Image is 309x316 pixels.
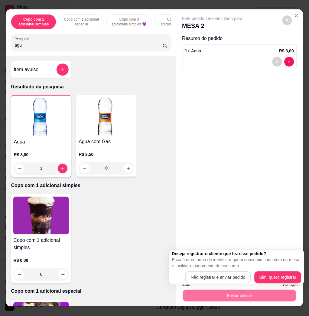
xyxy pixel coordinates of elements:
[123,163,133,173] button: increase-product-quantity
[182,35,297,42] p: Resumo do pedido
[13,237,69,252] h4: Copo com 1 adicional simples
[183,290,296,301] button: Enviar pedido
[79,138,134,145] h4: Agua com Gas
[191,48,201,53] span: Agua
[181,282,191,287] strong: Total
[159,17,194,27] p: Copo com 2 adicionais simples e 1 especial💜
[185,47,201,54] p: 1 x
[11,288,171,295] p: Copo com 1 adicional especial
[14,66,38,73] h4: Item avulso
[14,152,69,158] p: R$ 3,00
[79,151,134,157] p: R$ 3,50
[11,83,171,91] p: Resultado da pesquisa
[172,251,301,257] h2: Deseja registrar o cliente que fez esse pedido?
[14,98,69,136] img: product-image
[279,48,294,54] p: R$ 3,00
[185,272,251,284] button: Não registrar e enviar pedido
[182,15,243,21] p: Este pedido será vinculado para
[80,163,89,173] button: decrease-product-quantity
[172,257,301,269] p: Essa é uma forma de identificar quem consumiu cada item na mesa e facilitar o pagamento do consumo.
[64,17,99,27] p: Copo com 1 adicional especial
[57,64,69,76] button: add-separate-item
[182,21,243,30] p: MESA 2
[15,164,24,173] button: decrease-product-quantity
[79,98,134,136] img: product-image
[255,272,301,284] button: Sim, quero registrar
[15,36,31,41] label: Pesquisa
[13,258,69,264] p: R$ 0,00
[112,17,147,27] p: Copo com 3 adicionais simples 💜
[285,57,294,67] button: decrease-product-quantity
[58,164,67,173] button: increase-product-quantity
[282,15,292,25] button: decrease-product-quantity
[292,11,302,20] button: Close
[16,17,51,27] p: Copo com 1 adicional simples
[272,57,282,67] button: decrease-product-quantity
[11,182,171,189] p: Copo com 1 adicional simples
[15,42,163,48] input: Pesquisa
[13,197,69,235] img: product-image
[14,138,69,146] h4: Agua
